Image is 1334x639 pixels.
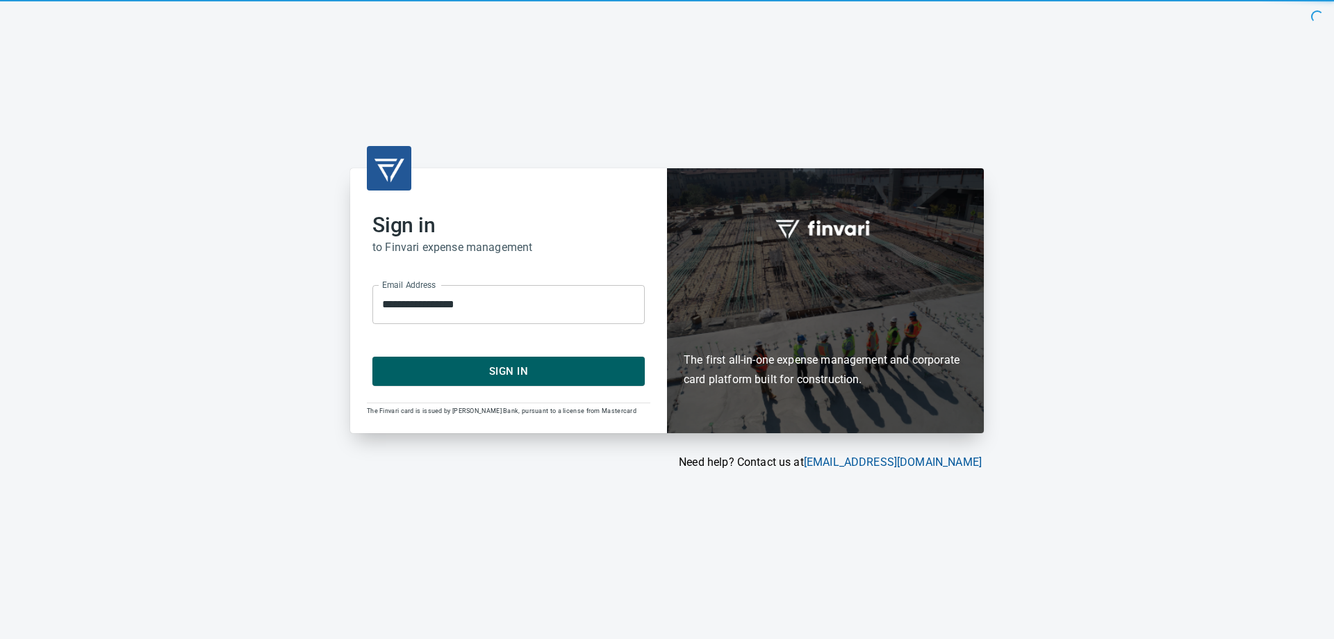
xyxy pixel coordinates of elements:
h6: The first all-in-one expense management and corporate card platform built for construction. [684,270,967,390]
h6: to Finvari expense management [372,238,645,257]
img: transparent_logo.png [372,152,406,185]
span: The Finvari card is issued by [PERSON_NAME] Bank, pursuant to a license from Mastercard [367,407,636,414]
img: fullword_logo_white.png [773,212,878,244]
div: Finvari [667,168,984,433]
span: Sign In [388,362,629,380]
p: Need help? Contact us at [350,454,982,471]
button: Sign In [372,357,645,386]
a: [EMAIL_ADDRESS][DOMAIN_NAME] [804,455,982,469]
h2: Sign in [372,213,645,238]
